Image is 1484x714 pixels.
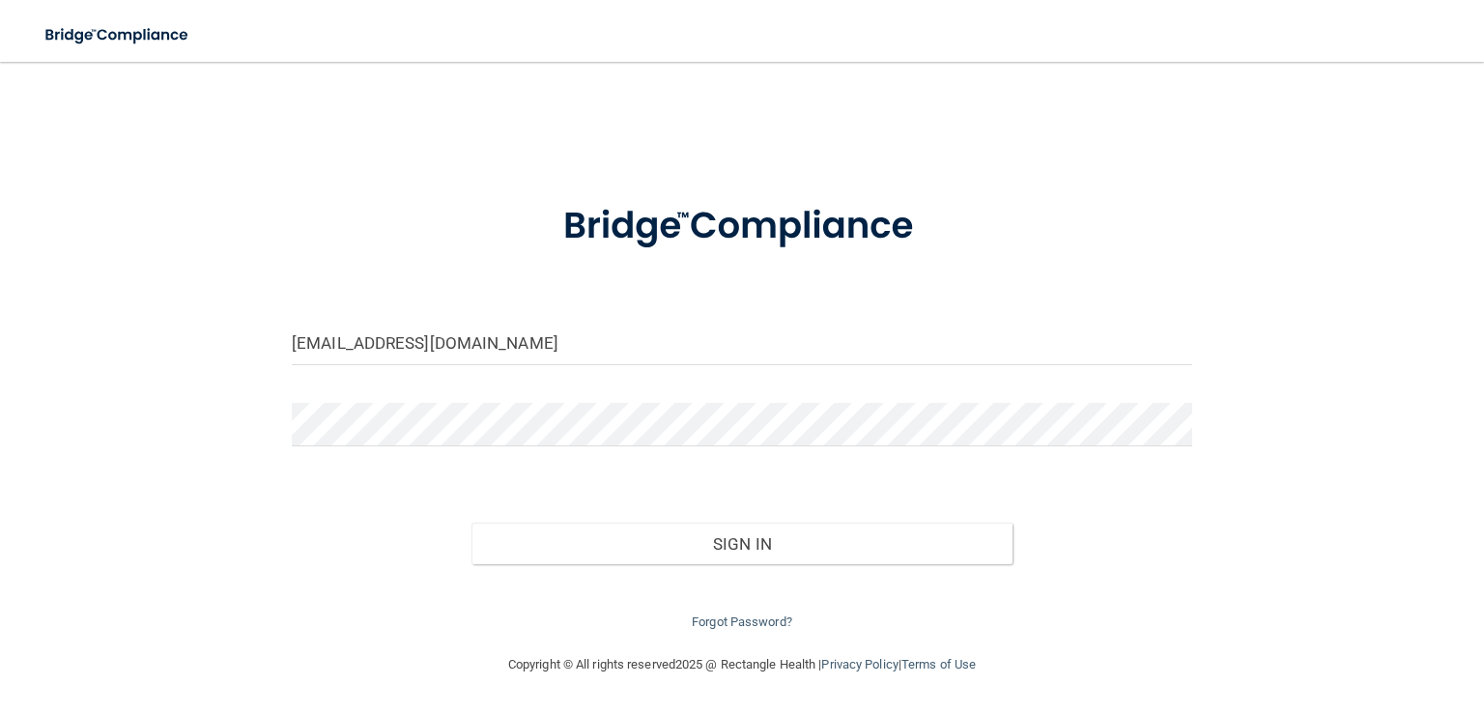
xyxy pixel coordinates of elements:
[29,15,207,55] img: bridge_compliance_login_screen.278c3ca4.svg
[471,523,1012,565] button: Sign In
[525,178,960,275] img: bridge_compliance_login_screen.278c3ca4.svg
[389,634,1095,696] div: Copyright © All rights reserved 2025 @ Rectangle Health | |
[821,657,898,671] a: Privacy Policy
[901,657,976,671] a: Terms of Use
[692,614,792,629] a: Forgot Password?
[292,322,1192,365] input: Email
[1151,579,1461,655] iframe: Drift Widget Chat Controller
